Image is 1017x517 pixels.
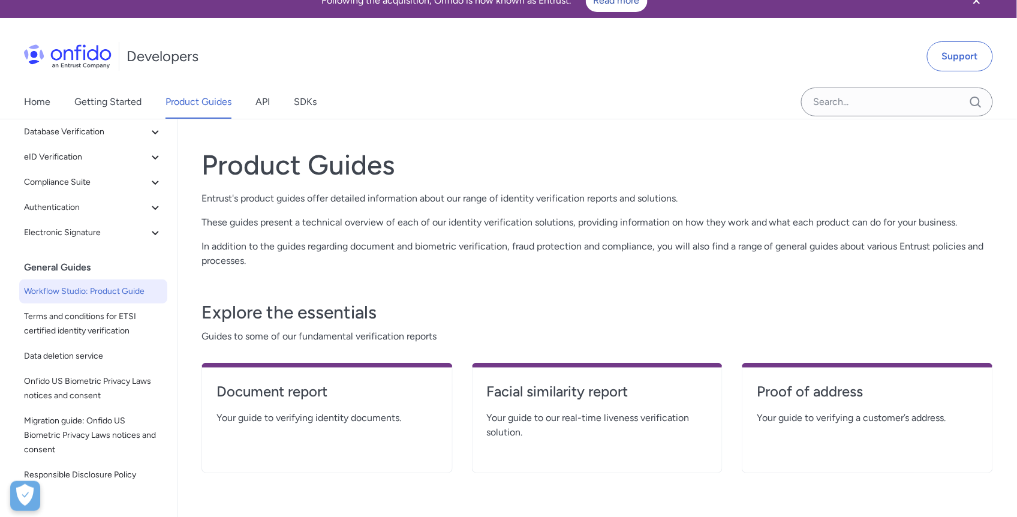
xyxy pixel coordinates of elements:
button: Compliance Suite [19,170,167,194]
p: These guides present a technical overview of each of our identity verification solutions, providi... [201,215,993,230]
span: Workflow Studio: Product Guide [24,284,163,299]
p: Entrust's product guides offer detailed information about our range of identity verification repo... [201,191,993,206]
a: Document report [216,382,438,411]
span: Database Verification [24,125,148,139]
button: Open Preferences [10,481,40,511]
a: Migration guide: Onfido US Biometric Privacy Laws notices and consent [19,409,167,462]
h1: Product Guides [201,148,993,182]
div: General Guides [24,256,172,279]
img: Onfido Logo [24,44,112,68]
a: Product Guides [166,85,231,119]
span: Guides to some of our fundamental verification reports [201,329,993,344]
h3: Explore the essentials [201,300,993,324]
span: eID Verification [24,150,148,164]
span: Authentication [24,200,148,215]
span: Onfido US Biometric Privacy Laws notices and consent [24,374,163,403]
a: Data deletion service [19,344,167,368]
span: Terms and conditions for ETSI certified identity verification [24,309,163,338]
a: Support [927,41,993,71]
a: Home [24,85,50,119]
a: Onfido US Biometric Privacy Laws notices and consent [19,369,167,408]
a: Responsible Disclosure Policy [19,463,167,487]
button: Database Verification [19,120,167,144]
a: Workflow Studio: Product Guide [19,279,167,303]
span: Your guide to our real-time liveness verification solution. [487,411,708,440]
h4: Document report [216,382,438,401]
span: Your guide to verifying a customer’s address. [757,411,978,425]
h4: Proof of address [757,382,978,401]
a: Facial similarity report [487,382,708,411]
a: Proof of address [757,382,978,411]
span: Data deletion service [24,349,163,363]
span: Electronic Signature [24,226,148,240]
h4: Facial similarity report [487,382,708,401]
span: Responsible Disclosure Policy [24,468,163,482]
input: Onfido search input field [801,88,993,116]
span: Your guide to verifying identity documents. [216,411,438,425]
a: Getting Started [74,85,142,119]
button: Authentication [19,196,167,220]
div: Cookie Preferences [10,481,40,511]
a: API [255,85,270,119]
button: Electronic Signature [19,221,167,245]
p: In addition to the guides regarding document and biometric verification, fraud protection and com... [201,239,993,268]
span: Compliance Suite [24,175,148,190]
a: Terms and conditions for ETSI certified identity verification [19,305,167,343]
a: SDKs [294,85,317,119]
button: eID Verification [19,145,167,169]
h1: Developers [127,47,198,66]
span: Migration guide: Onfido US Biometric Privacy Laws notices and consent [24,414,163,457]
